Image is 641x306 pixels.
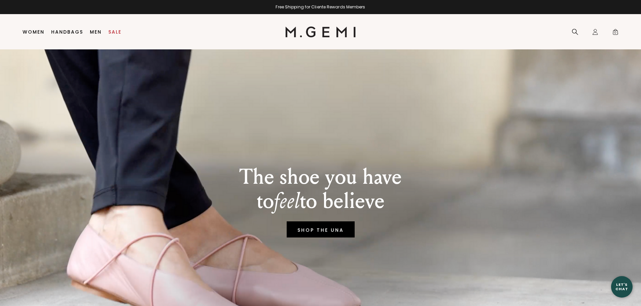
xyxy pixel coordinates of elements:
span: 0 [612,30,619,37]
a: Men [90,29,102,35]
p: to to believe [239,189,402,213]
a: Handbags [51,29,83,35]
img: M.Gemi [285,27,356,37]
a: Women [23,29,44,35]
p: The shoe you have [239,165,402,189]
em: feel [274,188,300,214]
a: SHOP THE UNA [287,221,355,237]
div: Let's Chat [611,282,633,291]
a: Sale [108,29,121,35]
